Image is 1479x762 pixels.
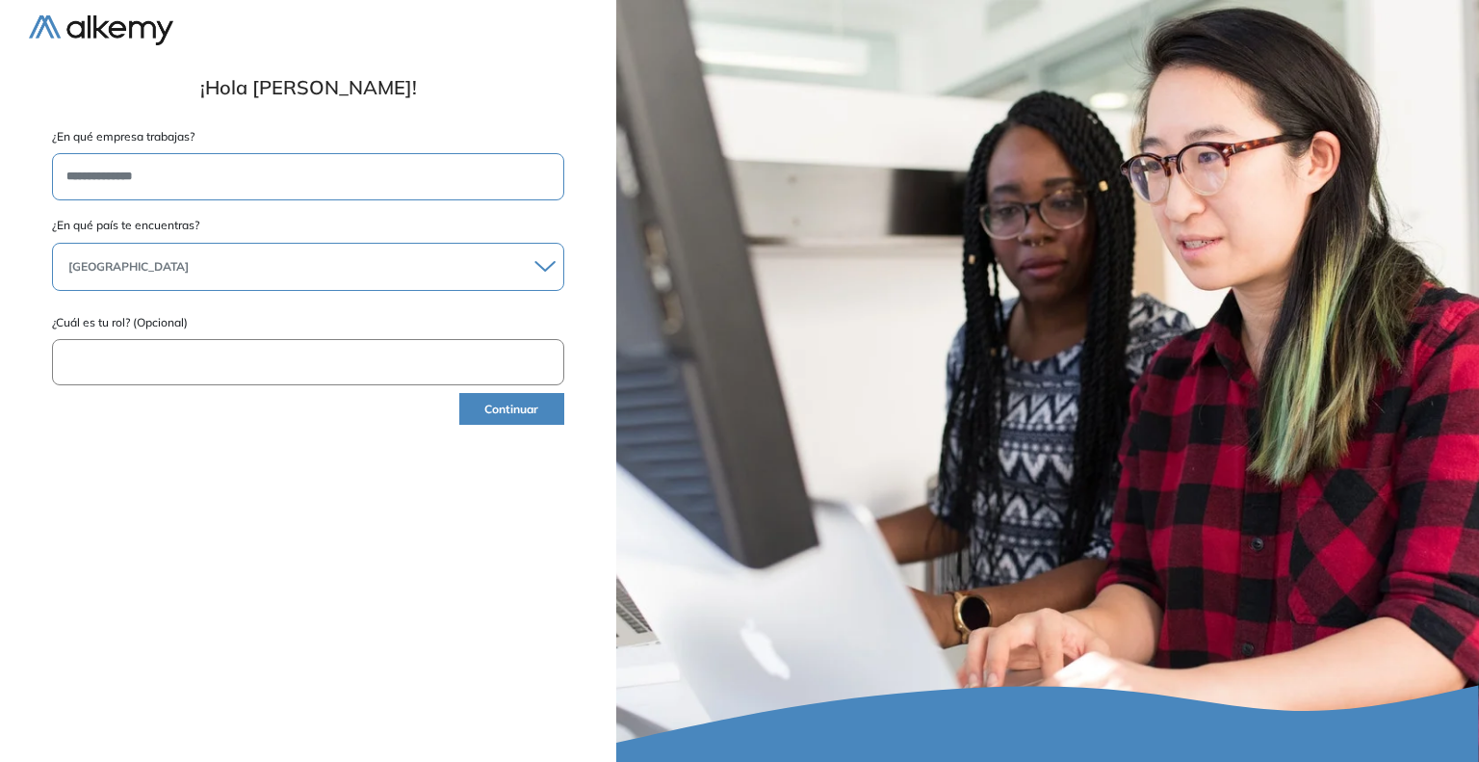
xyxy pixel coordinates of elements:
button: Continuar [459,393,564,425]
span: ¿En qué país te encuentras? [52,218,199,232]
label: ¿Cuál es tu rol? (Opcional) [52,314,564,331]
h1: ¡Hola [PERSON_NAME]! [29,76,587,99]
span: [GEOGRAPHIC_DATA] [61,259,189,275]
label: ¿En qué empresa trabajas? [52,128,564,145]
